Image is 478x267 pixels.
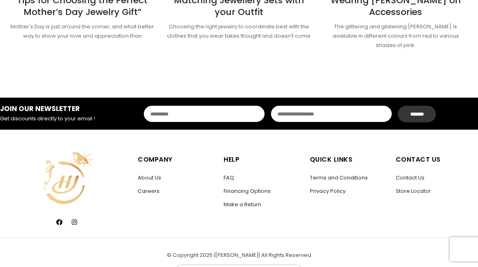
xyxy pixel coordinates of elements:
[138,174,161,182] a: About Us
[167,22,312,41] p: Choosing the right jewelry to coordinate best with the clothes that you wear takes thought and do...
[10,22,155,41] p: Mother’s Day is just around the corner, and what better way to show your love and appreciation than
[396,154,474,165] h5: Contact Us
[396,187,431,195] a: Store Locator
[224,187,271,195] a: Financing Options
[36,146,98,209] img: HJiconWeb-05
[138,154,216,165] h5: Company
[396,174,425,182] a: Contact Us
[310,154,388,165] h5: Quick Links
[310,174,368,182] a: Terms and Conditions
[323,22,468,50] p: The glittering and glistening [PERSON_NAME] is available in different colours from red to various...
[224,154,301,165] h5: Help
[310,187,346,195] a: Privacy Policy
[224,201,261,208] a: Make a Return
[224,174,234,182] a: FAQ
[215,251,259,259] a: [PERSON_NAME]
[138,187,160,195] a: Careers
